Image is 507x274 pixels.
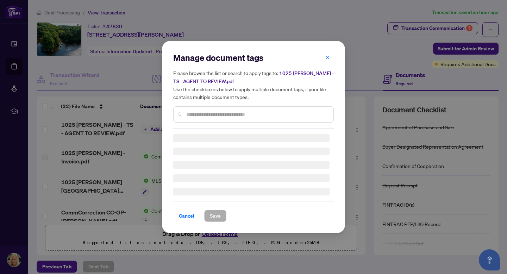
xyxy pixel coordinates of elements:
[173,52,334,63] h2: Manage document tags
[204,210,226,222] button: Save
[173,69,334,101] h5: Please browse the list or search to apply tags to: Use the checkboxes below to apply multiple doc...
[173,210,200,222] button: Cancel
[179,210,194,222] span: Cancel
[479,249,500,270] button: Open asap
[325,55,330,60] span: close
